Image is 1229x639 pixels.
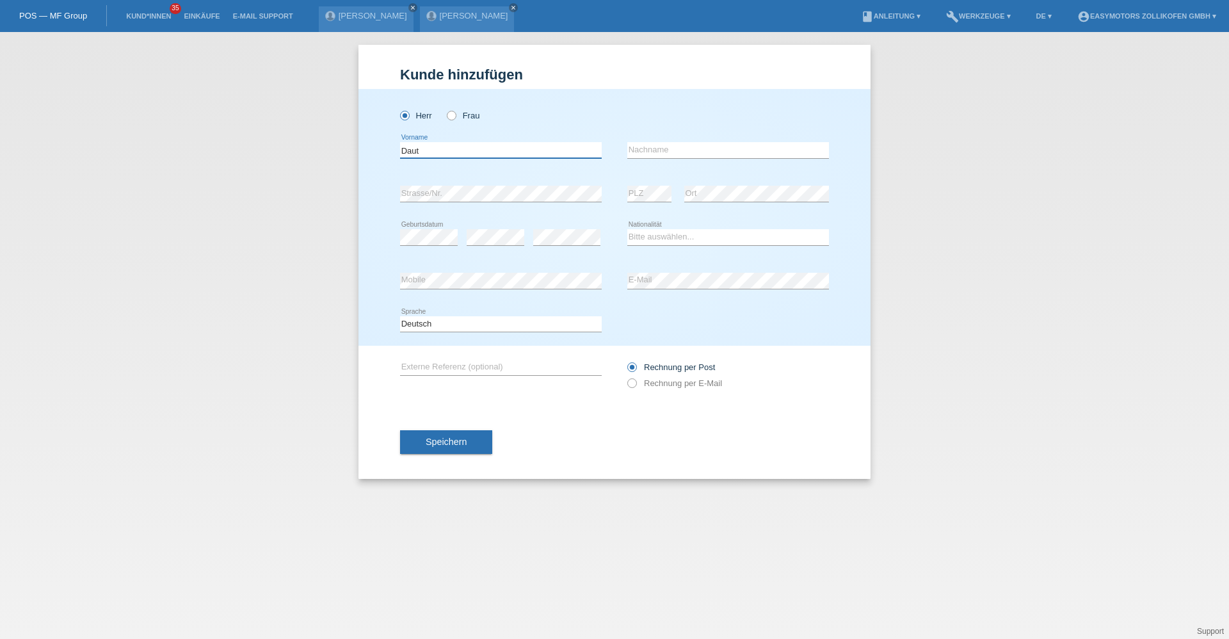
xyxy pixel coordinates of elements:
[170,3,181,14] span: 35
[509,3,518,12] a: close
[400,430,492,455] button: Speichern
[1030,12,1058,20] a: DE ▾
[410,4,416,11] i: close
[627,362,715,372] label: Rechnung per Post
[627,378,636,394] input: Rechnung per E-Mail
[400,111,408,119] input: Herr
[426,437,467,447] span: Speichern
[1197,627,1224,636] a: Support
[447,111,479,120] label: Frau
[177,12,226,20] a: Einkäufe
[408,3,417,12] a: close
[946,10,959,23] i: build
[227,12,300,20] a: E-Mail Support
[400,111,432,120] label: Herr
[19,11,87,20] a: POS — MF Group
[339,11,407,20] a: [PERSON_NAME]
[861,10,874,23] i: book
[940,12,1017,20] a: buildWerkzeuge ▾
[120,12,177,20] a: Kund*innen
[627,378,722,388] label: Rechnung per E-Mail
[400,67,829,83] h1: Kunde hinzufügen
[1077,10,1090,23] i: account_circle
[440,11,508,20] a: [PERSON_NAME]
[447,111,455,119] input: Frau
[510,4,517,11] i: close
[1071,12,1223,20] a: account_circleEasymotors Zollikofen GmbH ▾
[855,12,927,20] a: bookAnleitung ▾
[627,362,636,378] input: Rechnung per Post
